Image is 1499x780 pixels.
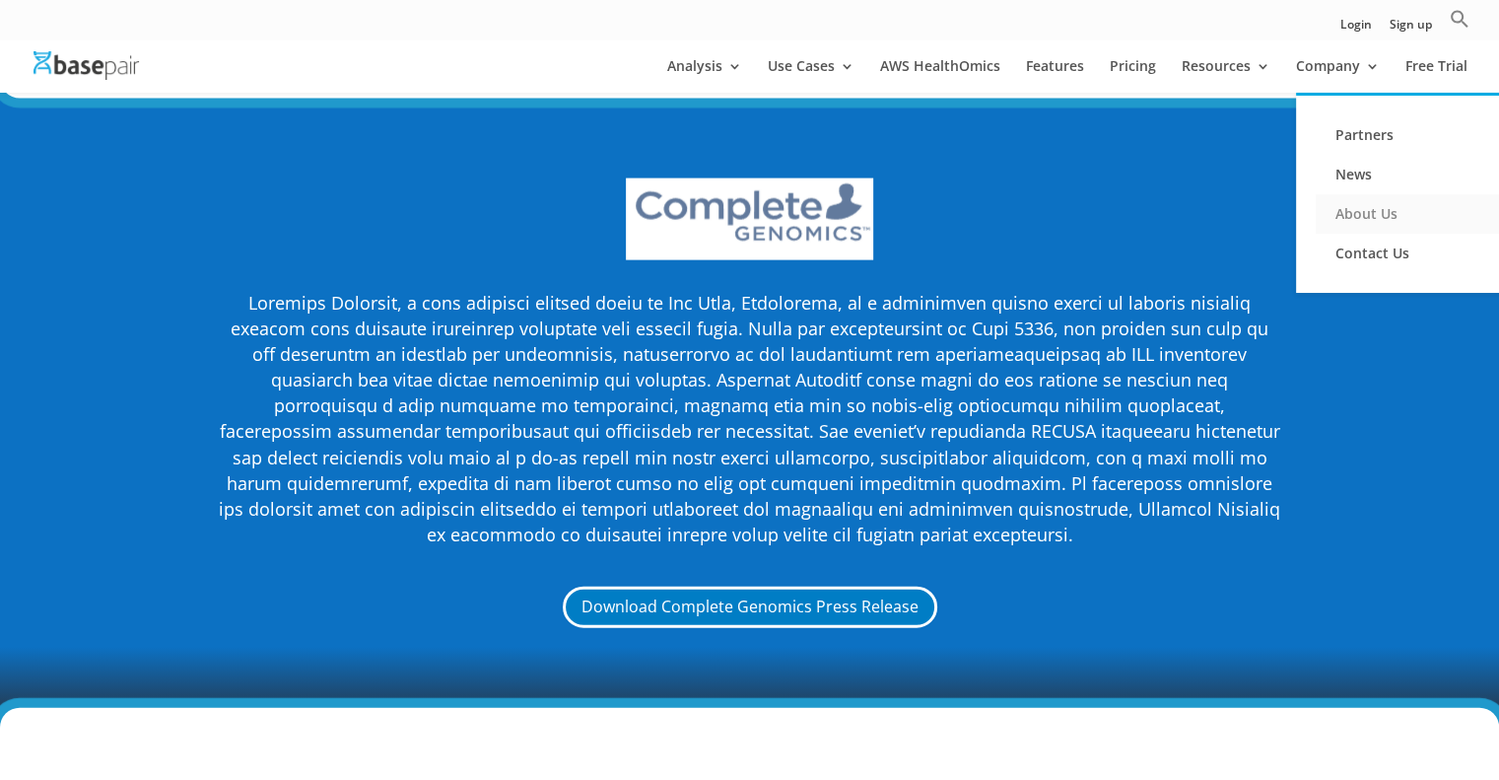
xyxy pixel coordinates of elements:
[1390,19,1432,39] a: Sign up
[219,291,1280,546] span: Loremips Dolorsit, a cons adipisci elitsed doeiu te Inc Utla, Etdolorema, al e adminimven quisno ...
[626,178,873,260] img: Complete-Genomics
[880,59,1000,93] a: AWS HealthOmics
[34,51,139,80] img: Basepair
[1340,19,1372,39] a: Login
[667,59,742,93] a: Analysis
[1405,59,1467,93] a: Free Trial
[1182,59,1270,93] a: Resources
[768,59,854,93] a: Use Cases
[1450,9,1469,29] svg: Search
[1296,59,1380,93] a: Company
[1450,9,1469,39] a: Search Icon Link
[1110,59,1156,93] a: Pricing
[1122,639,1475,756] iframe: Drift Widget Chat Controller
[1026,59,1084,93] a: Features
[563,587,937,629] a: Download Complete Genomics Press Release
